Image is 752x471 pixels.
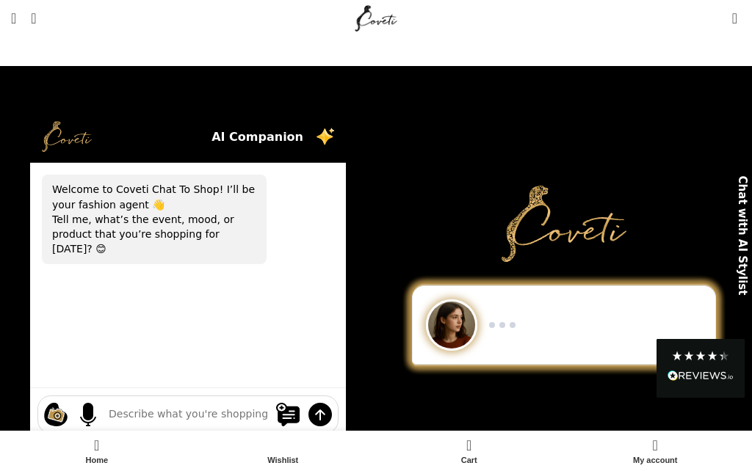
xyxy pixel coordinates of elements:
[376,434,563,467] a: 0 Cart
[668,368,734,387] div: Read All Reviews
[4,4,23,33] a: Open mobile menu
[733,7,744,18] span: 0
[657,339,745,398] div: Read All Reviews
[383,456,555,465] span: Cart
[668,370,734,381] img: REVIEWS.io
[710,4,725,33] div: My Wishlist
[394,284,734,366] div: Chat to Shop demo
[352,11,401,23] a: Site logo
[198,456,369,465] span: Wishlist
[11,456,183,465] span: Home
[502,186,626,262] img: Primary Gold
[467,434,478,445] span: 0
[725,4,745,33] a: 0
[23,4,43,33] a: Search
[190,434,377,467] a: Wishlist
[563,434,749,467] a: My account
[671,350,730,362] div: 4.28 Stars
[376,434,563,467] div: My cart
[190,434,377,467] div: My wishlist
[4,434,190,467] a: Home
[570,456,742,465] span: My account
